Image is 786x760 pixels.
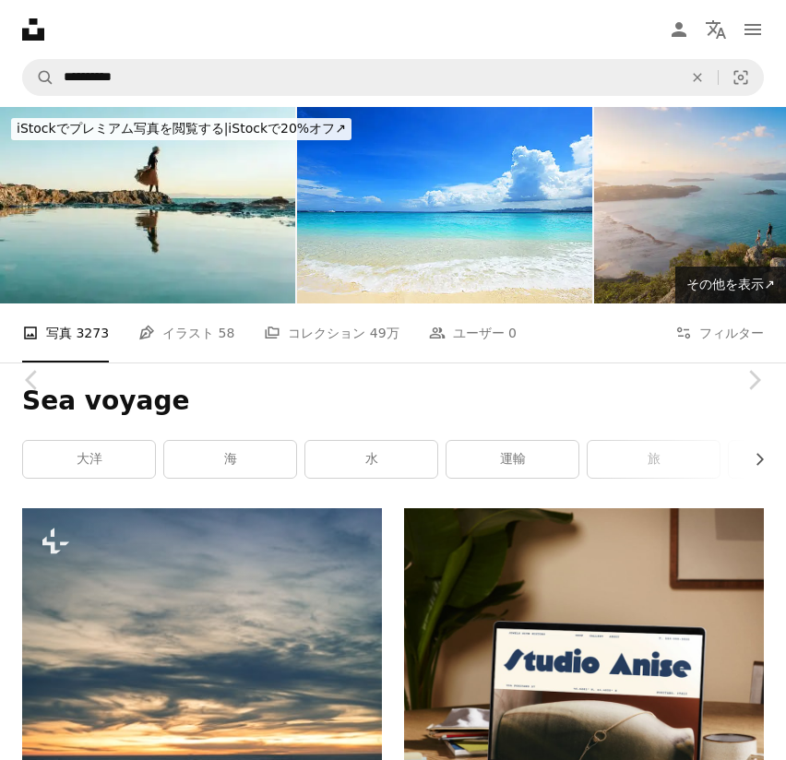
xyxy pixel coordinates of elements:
a: 大洋 [23,441,155,478]
button: ビジュアル検索 [719,60,763,95]
span: 0 [508,323,517,343]
button: 全てクリア [677,60,718,95]
div: iStockで20%オフ ↗ [11,118,351,140]
a: 海 [164,441,296,478]
button: フィルター [675,303,764,362]
a: 旅 [588,441,720,478]
a: その他を表示↗ [675,267,786,303]
a: イラスト 58 [138,303,234,362]
span: iStockでプレミアム写真を閲覧する | [17,121,228,136]
button: メニュー [734,11,771,48]
a: ログイン / 登録する [661,11,697,48]
button: 言語 [697,11,734,48]
span: 49万 [370,323,399,343]
a: 水 [305,441,437,478]
a: 運輸 [447,441,578,478]
a: 次へ [721,291,786,469]
a: コレクション 49万 [264,303,399,362]
button: Unsplashで検索する [23,60,54,95]
a: ホーム — Unsplash [22,18,44,41]
span: その他を表示 ↗ [686,277,775,291]
span: 58 [219,323,235,343]
a: ユーザー 0 [429,303,517,362]
form: サイト内でビジュアルを探す [22,59,764,96]
h1: Sea voyage [22,385,764,418]
img: 夏のビーチで [297,107,592,303]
